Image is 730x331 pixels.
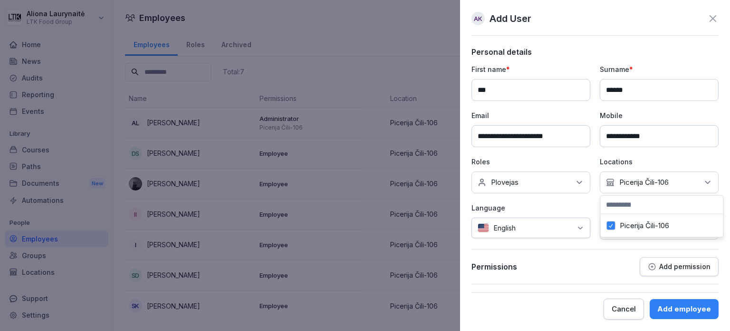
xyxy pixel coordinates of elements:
[471,64,590,74] p: First name
[471,203,590,213] p: Language
[491,178,519,187] p: Plovejas
[471,218,590,238] div: English
[604,299,644,320] button: Cancel
[471,47,719,57] p: Personal details
[478,223,489,232] img: us.svg
[657,304,711,314] div: Add employee
[640,257,719,276] button: Add permission
[600,64,719,74] p: Surname
[619,178,669,187] p: Picerija Čili-106
[612,304,636,314] div: Cancel
[471,262,517,271] p: Permissions
[659,263,711,271] p: Add permission
[471,157,590,167] p: Roles
[490,11,531,26] p: Add User
[600,110,719,120] p: Mobile
[650,299,719,319] button: Add employee
[600,157,719,167] p: Locations
[620,221,669,230] label: Picerija Čili-106
[471,12,485,25] div: AK
[471,110,590,120] p: Email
